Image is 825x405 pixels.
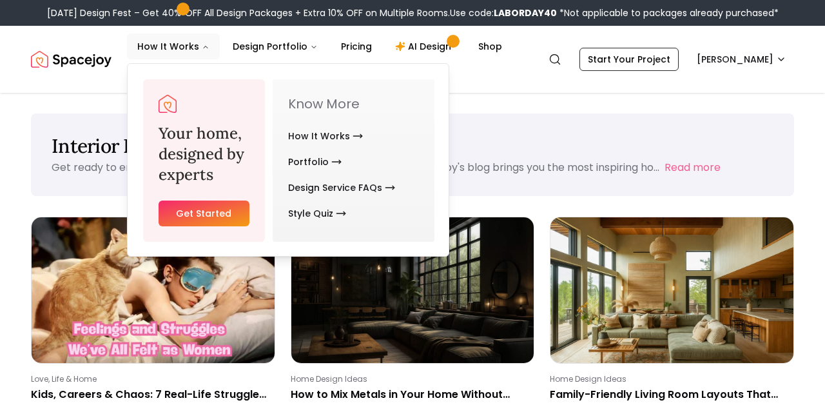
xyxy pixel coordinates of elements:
img: Family-Friendly Living Room Layouts That Balance Style and Comfort [550,217,793,363]
p: Kids, Careers & Chaos: 7 Real-Life Struggles Every Woman Faces (and How to Survive Them) [31,387,270,402]
a: Portfolio [288,149,342,175]
a: Design Service FAQs [288,175,395,201]
a: Spacejoy [31,46,112,72]
p: Home Design Ideas [291,374,530,384]
a: Style Quiz [288,201,346,226]
button: How It Works [127,34,220,59]
div: [DATE] Design Fest – Get 40% OFF All Design Packages + Extra 10% OFF on Multiple Rooms. [47,6,779,19]
p: Home Design Ideas [550,374,789,384]
p: Love, Life & Home [31,374,270,384]
span: Use code: [450,6,557,19]
button: [PERSON_NAME] [689,48,794,71]
img: Spacejoy Logo [31,46,112,72]
b: LABORDAY40 [494,6,557,19]
a: Spacejoy [159,95,177,113]
a: Start Your Project [579,48,679,71]
div: How It Works [128,64,450,257]
button: Read more [665,160,721,175]
nav: Main [127,34,512,59]
p: How to Mix Metals in Your Home Without Clashing [291,387,530,402]
button: Design Portfolio [222,34,328,59]
h3: Your home, designed by experts [159,123,249,185]
h1: Interior Designs Blog [52,134,773,157]
p: Know More [288,95,419,113]
img: Kids, Careers & Chaos: 7 Real-Life Struggles Every Woman Faces (and How to Survive Them) [32,217,275,363]
p: Family-Friendly Living Room Layouts That Balance Style and Comfort [550,387,789,402]
a: Pricing [331,34,382,59]
img: Spacejoy Logo [159,95,177,113]
a: Get Started [159,201,249,226]
a: AI Design [385,34,465,59]
nav: Global [31,26,794,93]
p: Get ready to envision your dream home in a photo-realistic 3D render. Spacejoy's blog brings you ... [52,160,659,175]
a: Shop [468,34,512,59]
span: *Not applicable to packages already purchased* [557,6,779,19]
img: How to Mix Metals in Your Home Without Clashing [291,217,534,363]
a: How It Works [288,123,363,149]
